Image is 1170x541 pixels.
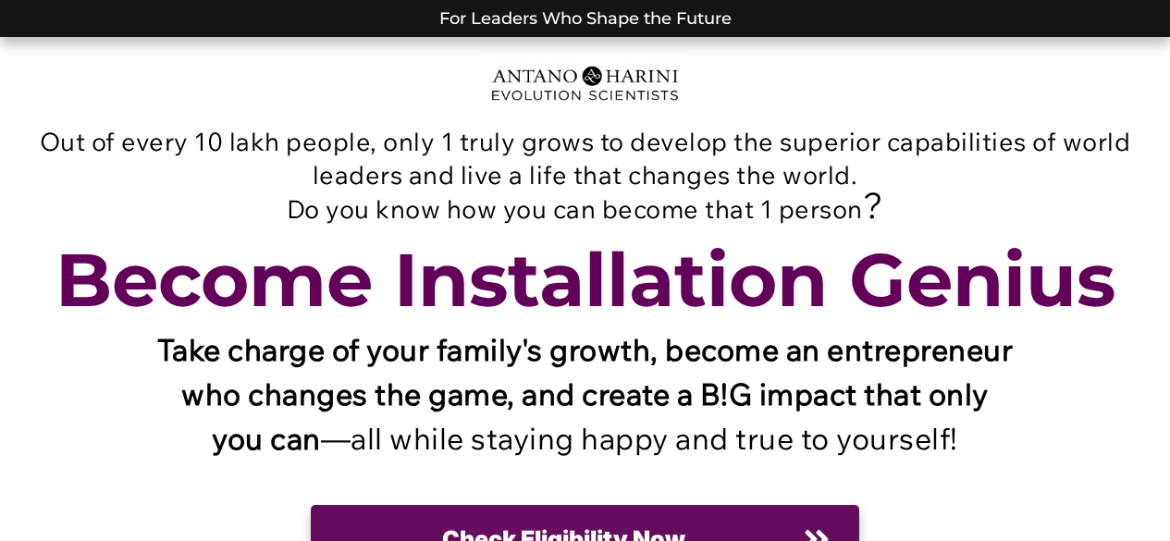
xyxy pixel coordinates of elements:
strong: Become Installation Genius [55,235,1115,325]
img: Evolution-Scientist [483,55,687,111]
span: ? [863,193,884,228]
p: —all while staying happy and true to yourself! [156,332,1014,465]
strong: For Leaders Who Shape the Future [439,8,732,29]
p: Out of every 10 lakh people, only 1 truly grows to develop the superior capabilities of world lea... [37,129,1133,194]
strong: Take charge of your family's growth, become an entrepreneur who changes the game, and create a B!... [157,339,1014,458]
p: Do you know how you can become that 1 person [37,195,1133,229]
